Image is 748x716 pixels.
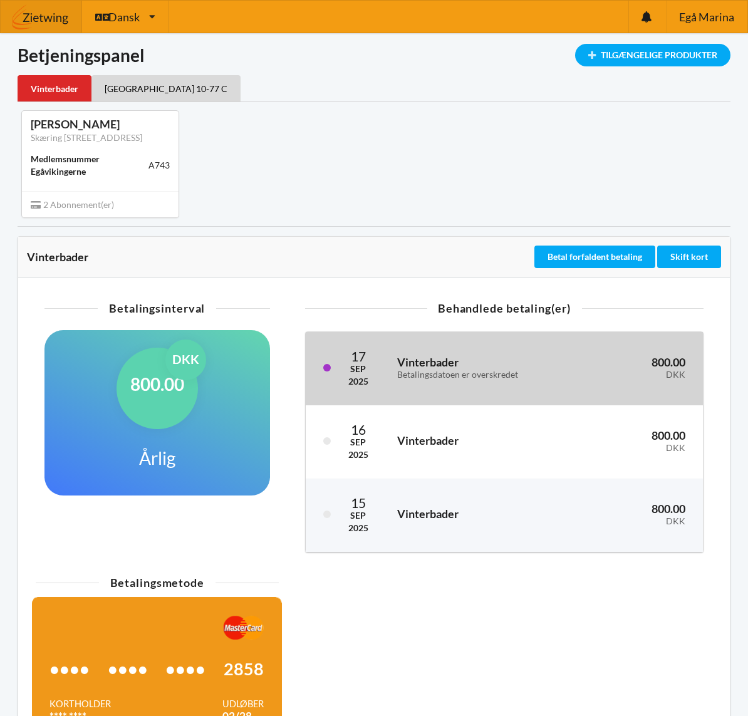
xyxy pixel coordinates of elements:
[165,663,205,675] span: ••••
[679,11,734,23] span: Egå Marina
[397,507,546,521] h3: Vinterbader
[348,522,368,534] div: 2025
[130,373,184,395] h1: 800.00
[108,11,140,23] span: Dansk
[534,246,655,268] button: Betal forfaldent betaling
[18,44,730,66] h1: Betjeningspanel
[397,355,576,380] h3: Vinterbader
[222,698,264,710] div: Udløber
[305,303,704,314] div: Behandlede betaling(er)
[31,117,170,132] div: [PERSON_NAME]
[348,449,368,461] div: 2025
[348,350,368,363] div: 17
[575,44,730,66] div: Tilgængelige Produkter
[652,428,685,442] span: 800.00
[564,516,685,527] div: DKK
[652,502,685,516] span: 800.00
[348,375,368,388] div: 2025
[31,199,114,210] span: 2 Abonnement(er)
[165,340,206,380] div: DKK
[31,153,148,178] div: Medlemsnummer Egåvikingerne
[49,663,90,675] span: ••••
[224,663,264,675] span: 2858
[397,433,546,448] h3: Vinterbader
[348,363,368,375] div: Sep
[36,577,279,588] div: Betalingsmetode
[223,615,264,640] img: xNgAG6aHk9ubwDXAAAAAElFTkSuQmCC
[348,496,368,509] div: 15
[139,447,175,469] h1: Årlig
[31,132,142,143] a: Skæring [STREET_ADDRESS]
[652,355,685,369] span: 800.00
[44,303,270,314] div: Betalingsinterval
[108,663,148,675] span: ••••
[348,423,368,436] div: 16
[49,698,111,710] div: Kortholder
[348,436,368,449] div: Sep
[18,75,91,102] div: Vinterbader
[27,251,532,263] div: Vinterbader
[348,509,368,522] div: Sep
[91,75,241,101] div: [GEOGRAPHIC_DATA] 10-77 C
[593,370,685,380] div: DKK
[657,246,721,268] div: Skift kort
[564,443,685,454] div: DKK
[148,159,170,172] div: A743
[397,370,576,380] div: Betalingsdatoen er overskredet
